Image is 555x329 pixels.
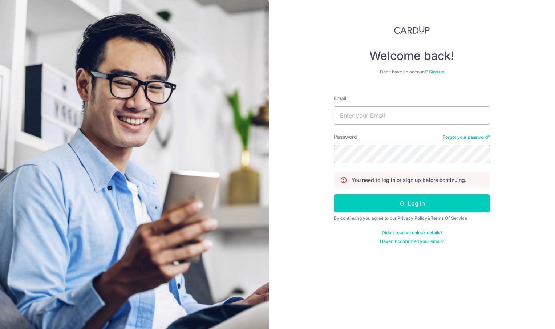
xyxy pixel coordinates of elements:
a: Didn't receive unlock details? [382,230,442,236]
img: CardUp Logo [394,25,430,34]
label: Email [334,95,346,102]
a: Privacy Policy [397,215,427,221]
a: Haven't confirmed your email? [380,239,444,244]
label: Password [334,133,357,141]
a: Terms Of Service [431,215,467,221]
div: By continuing you agree to our & [334,215,490,221]
button: Log in [334,194,490,212]
p: You need to log in or sign up before continuing. [352,176,466,184]
a: Forgot your password? [443,134,490,140]
div: Don’t have an account? [334,69,490,75]
input: Enter your Email [334,106,490,125]
h4: Welcome back! [334,49,490,63]
a: Sign up [429,69,444,74]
